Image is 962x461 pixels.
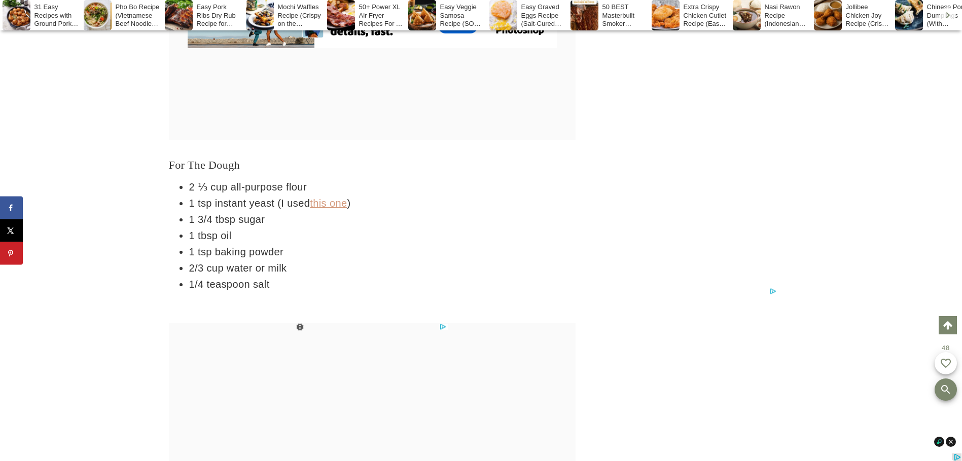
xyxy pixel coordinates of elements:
[189,260,576,276] li: 2/3 cup water or milk
[189,227,576,244] li: 1 tbsp oil
[189,195,576,211] li: 1 tsp instant yeast (I used )
[169,159,240,171] span: For The Dough
[939,316,957,334] a: Scroll to top
[933,436,945,448] img: info_dark.svg
[310,198,347,209] a: this one
[189,276,576,292] li: 1/4 teaspoon salt
[189,179,576,195] li: 2 ⅓ cup all-purpose flour
[359,1,368,8] img: iconc.png
[189,244,576,260] li: 1 tsp baking powder
[189,211,576,227] li: 1 3/4 tbsp sugar
[945,436,957,448] img: close_dark.svg
[1,1,9,9] img: consumer-privacy-logo.png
